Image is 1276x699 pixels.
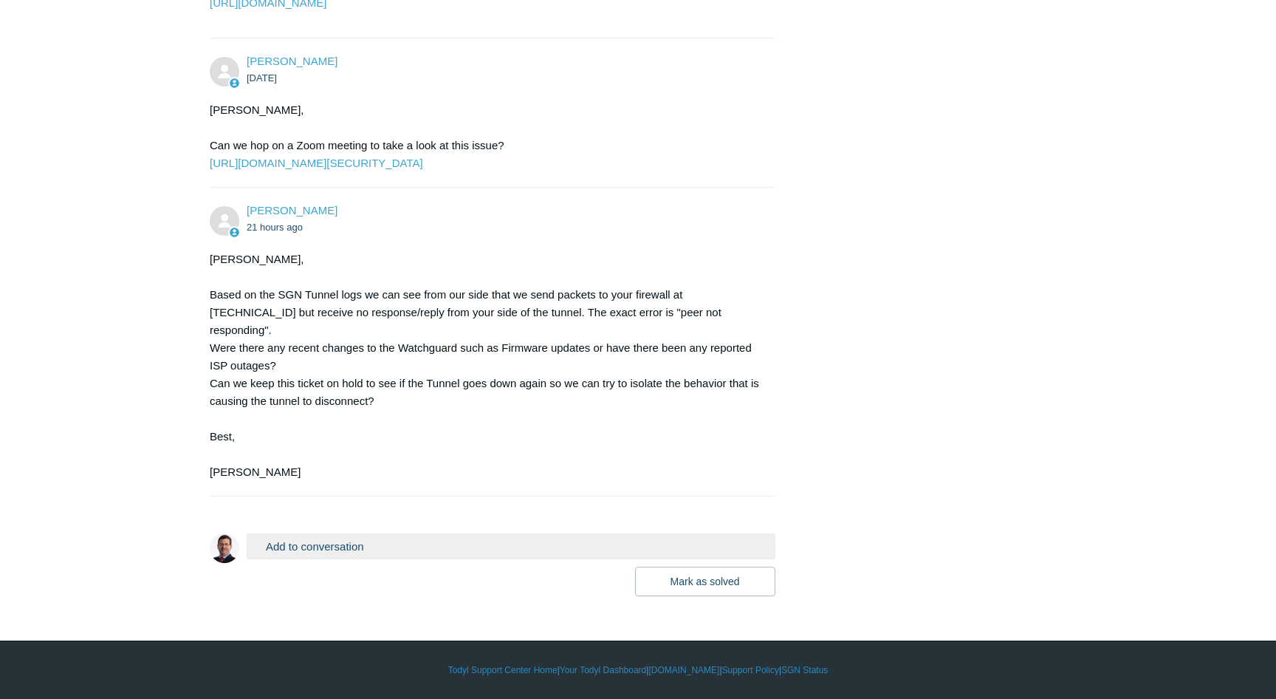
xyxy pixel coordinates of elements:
button: Mark as solved [635,567,775,596]
button: Add to conversation [247,533,775,559]
a: [URL][DOMAIN_NAME][SECURITY_DATA] [210,157,423,169]
div: [PERSON_NAME], Based on the SGN Tunnel logs we can see from our side that we send packets to your... [210,250,761,481]
time: 10/02/2025, 16:34 [247,222,303,233]
a: SGN Status [781,664,828,677]
time: 10/02/2025, 10:13 [247,72,277,83]
div: | | | | [210,664,1066,677]
a: [DOMAIN_NAME] [648,664,719,677]
a: Your Todyl Dashboard [560,664,646,677]
div: [PERSON_NAME], Can we hop on a Zoom meeting to take a look at this issue? [210,101,761,172]
a: [PERSON_NAME] [247,55,337,67]
a: Support Policy [722,664,779,677]
a: Todyl Support Center Home [448,664,558,677]
a: [PERSON_NAME] [247,204,337,216]
span: Kris Haire [247,204,337,216]
span: Kris Haire [247,55,337,67]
